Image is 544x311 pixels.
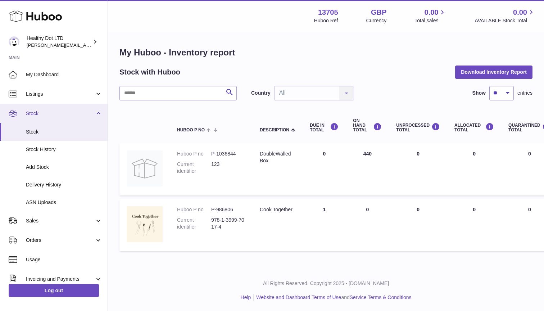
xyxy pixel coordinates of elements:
[447,143,501,195] td: 0
[425,8,439,17] span: 0.00
[346,143,389,195] td: 440
[26,256,102,263] span: Usage
[9,284,99,297] a: Log out
[528,207,531,212] span: 0
[396,123,440,132] div: UNPROCESSED Total
[26,181,102,188] span: Delivery History
[127,206,163,242] img: product image
[513,8,527,17] span: 0.00
[260,206,295,213] div: Cook Together
[303,143,346,195] td: 0
[27,42,144,48] span: [PERSON_NAME][EMAIL_ADDRESS][DOMAIN_NAME]
[517,90,532,96] span: entries
[26,71,102,78] span: My Dashboard
[177,128,205,132] span: Huboo P no
[9,36,19,47] img: Dorothy@healthydot.com
[475,17,535,24] span: AVAILABLE Stock Total
[366,17,387,24] div: Currency
[114,280,538,287] p: All Rights Reserved. Copyright 2025 - [DOMAIN_NAME]
[241,294,251,300] a: Help
[318,8,338,17] strong: 13705
[528,151,531,157] span: 0
[314,17,338,24] div: Huboo Ref
[26,129,102,135] span: Stock
[26,276,95,283] span: Invoicing and Payments
[177,161,211,175] dt: Current identifier
[475,8,535,24] a: 0.00 AVAILABLE Stock Total
[350,294,412,300] a: Service Terms & Conditions
[26,110,95,117] span: Stock
[211,161,245,175] dd: 123
[389,143,447,195] td: 0
[260,128,289,132] span: Description
[371,8,386,17] strong: GBP
[256,294,341,300] a: Website and Dashboard Terms of Use
[303,199,346,251] td: 1
[177,206,211,213] dt: Huboo P no
[260,150,295,164] div: DoubleWalled Box
[454,123,494,132] div: ALLOCATED Total
[119,47,532,58] h1: My Huboo - Inventory report
[127,150,163,186] img: product image
[472,90,486,96] label: Show
[119,67,180,77] h2: Stock with Huboo
[414,8,446,24] a: 0.00 Total sales
[177,217,211,230] dt: Current identifier
[26,164,102,171] span: Add Stock
[26,217,95,224] span: Sales
[211,150,245,157] dd: P-1036844
[26,237,95,244] span: Orders
[26,91,95,98] span: Listings
[26,199,102,206] span: ASN Uploads
[26,146,102,153] span: Stock History
[251,90,271,96] label: Country
[254,294,411,301] li: and
[177,150,211,157] dt: Huboo P no
[211,206,245,213] dd: P-986806
[346,199,389,251] td: 0
[447,199,501,251] td: 0
[389,199,447,251] td: 0
[353,118,382,133] div: ON HAND Total
[455,66,532,78] button: Download Inventory Report
[27,35,91,49] div: Healthy Dot LTD
[211,217,245,230] dd: 978-1-3999-7017-4
[414,17,446,24] span: Total sales
[310,123,339,132] div: DUE IN TOTAL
